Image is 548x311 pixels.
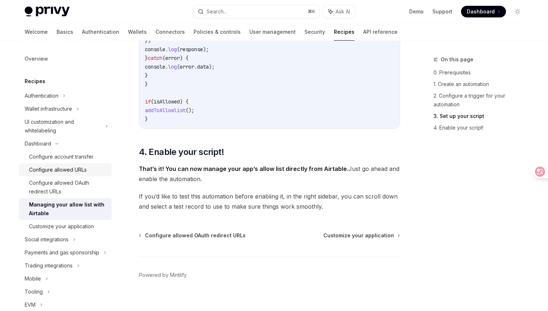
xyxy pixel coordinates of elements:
[180,55,188,61] span: ) {
[128,23,147,41] a: Wallets
[19,176,112,198] a: Configure allowed OAuth redirect URLs
[25,235,68,244] div: Social integrations
[363,23,398,41] a: API reference
[193,5,320,18] button: Search...⌘K
[165,55,180,61] span: error
[25,261,72,270] div: Trading integrations
[177,46,180,53] span: (
[25,7,70,17] img: light logo
[25,287,43,296] div: Tooling
[155,23,185,41] a: Connectors
[139,165,348,172] strong: That’s it! You can now manage your app’s allow list directly from Airtable.
[140,232,246,239] a: Configure allowed OAuth redirect URLs
[19,198,112,220] a: Managing your allow list with Airtable
[139,271,187,279] a: Powered by Mintlify
[139,164,400,184] span: Just go ahead and enable the automation.
[186,107,194,114] span: ();
[145,107,186,114] span: addToAllowlist
[19,220,112,233] a: Customize your application
[180,98,188,105] span: ) {
[19,150,112,163] a: Configure account transfer
[139,146,224,158] span: 4. Enable your script!
[433,110,529,122] a: 3. Set up your script
[194,64,197,70] span: .
[441,55,473,64] span: On this page
[151,98,154,105] span: (
[334,23,354,41] a: Recipes
[25,77,45,86] h5: Recipes
[209,64,215,70] span: );
[29,200,107,218] div: Managing your allow list with Airtable
[145,55,148,61] span: }
[168,46,177,53] span: log
[25,248,99,257] div: Payments and gas sponsorship
[467,8,495,15] span: Dashboard
[323,232,399,239] a: Customize your application
[304,23,325,41] a: Security
[29,152,94,161] div: Configure account transfer
[145,116,148,122] span: }
[29,165,87,174] div: Configure allowed URLs
[323,5,355,18] button: Ask AI
[409,8,424,15] a: Demo
[323,232,394,239] span: Customize your application
[433,122,529,134] a: 4. Enable your script!
[197,64,209,70] span: data
[25,118,101,135] div: UI customization and whitelabeling
[145,37,151,44] span: })
[308,9,315,15] span: ⌘ K
[25,23,48,41] a: Welcome
[180,46,203,53] span: response
[336,8,350,15] span: Ask AI
[194,23,241,41] a: Policies & controls
[145,81,148,87] span: }
[145,98,151,105] span: if
[25,139,51,148] div: Dashboard
[249,23,296,41] a: User management
[165,64,168,70] span: .
[145,72,148,79] span: }
[154,98,180,105] span: isAllowed
[25,91,58,100] div: Authentication
[433,78,529,90] a: 1. Create an automation
[512,6,523,17] button: Toggle dark mode
[165,46,168,53] span: .
[148,55,162,61] span: catch
[145,64,165,70] span: console
[25,54,48,63] div: Overview
[203,46,209,53] span: );
[57,23,73,41] a: Basics
[25,105,72,113] div: Wallet infrastructure
[461,6,506,17] a: Dashboard
[82,23,119,41] a: Authentication
[207,7,227,16] div: Search...
[433,90,529,110] a: 2. Configure a trigger for your automation
[180,64,194,70] span: error
[432,8,452,15] a: Support
[145,46,165,53] span: console
[168,64,177,70] span: log
[29,179,107,196] div: Configure allowed OAuth redirect URLs
[433,67,529,78] a: 0. Prerequisites
[145,232,246,239] span: Configure allowed OAuth redirect URLs
[25,274,41,283] div: Mobile
[25,300,36,309] div: EVM
[162,55,165,61] span: (
[139,191,400,212] span: If you’d like to test this automation before enabling it, in the right sidebar, you can scroll do...
[29,222,94,231] div: Customize your application
[177,64,180,70] span: (
[19,52,112,65] a: Overview
[19,163,112,176] a: Configure allowed URLs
